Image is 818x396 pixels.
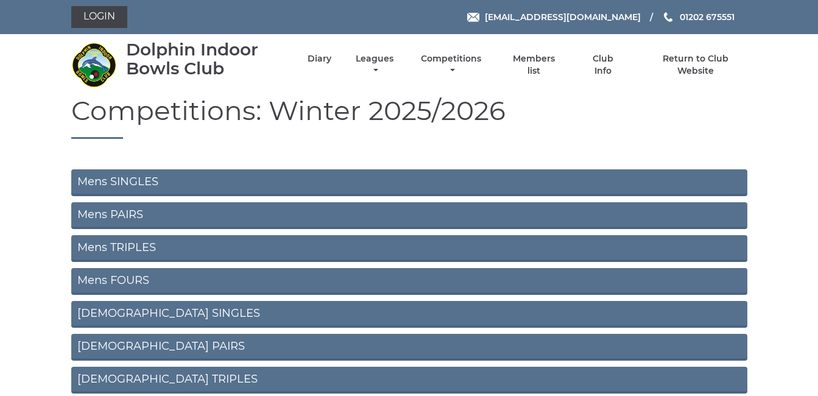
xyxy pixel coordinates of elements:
a: Mens TRIPLES [71,235,747,262]
h1: Competitions: Winter 2025/2026 [71,96,747,139]
a: Return to Club Website [644,53,747,77]
a: Leagues [353,53,397,77]
a: [DEMOGRAPHIC_DATA] TRIPLES [71,367,747,394]
a: Members list [506,53,562,77]
img: Email [467,13,479,22]
a: Email [EMAIL_ADDRESS][DOMAIN_NAME] [467,10,641,24]
a: Diary [308,53,331,65]
span: [EMAIL_ADDRESS][DOMAIN_NAME] [485,12,641,23]
img: Phone us [664,12,672,22]
a: [DEMOGRAPHIC_DATA] SINGLES [71,301,747,328]
a: [DEMOGRAPHIC_DATA] PAIRS [71,334,747,361]
a: Login [71,6,127,28]
div: Dolphin Indoor Bowls Club [126,40,286,78]
span: 01202 675551 [680,12,735,23]
a: Mens PAIRS [71,202,747,229]
a: Phone us 01202 675551 [662,10,735,24]
img: Dolphin Indoor Bowls Club [71,42,117,88]
a: Club Info [584,53,623,77]
a: Competitions [418,53,485,77]
a: Mens SINGLES [71,169,747,196]
a: Mens FOURS [71,268,747,295]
